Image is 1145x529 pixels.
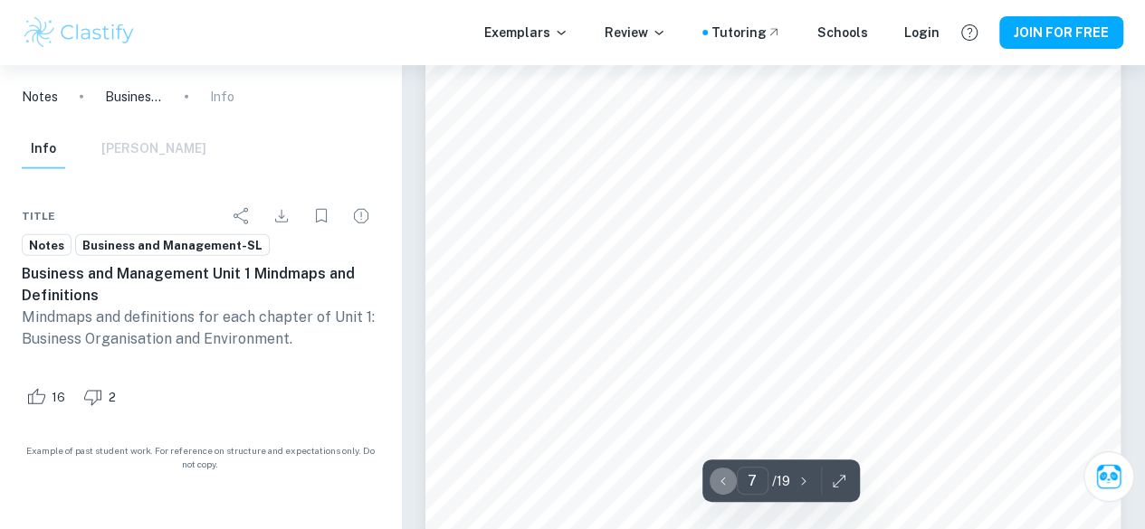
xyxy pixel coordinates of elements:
[263,198,300,234] div: Download
[23,237,71,255] span: Notes
[817,23,868,43] a: Schools
[210,87,234,107] p: Info
[105,87,163,107] p: Business and Management Unit 1 Mindmaps and Definitions
[22,383,75,411] div: Like
[303,198,339,234] div: Bookmark
[22,444,379,471] span: Example of past student work. For reference on structure and expectations only. Do not copy.
[224,198,260,234] div: Share
[343,198,379,234] div: Report issue
[711,23,781,43] a: Tutoring
[22,14,137,51] img: Clastify logo
[772,471,790,491] p: / 19
[22,208,55,224] span: Title
[99,389,126,407] span: 2
[75,234,270,257] a: Business and Management-SL
[22,234,72,257] a: Notes
[605,23,666,43] p: Review
[42,389,75,407] span: 16
[904,23,940,43] a: Login
[22,263,379,307] h6: Business and Management Unit 1 Mindmaps and Definitions
[79,383,126,411] div: Dislike
[22,307,379,350] p: Mindmaps and definitions for each chapter of Unit 1: Business Organisation and Environment.
[484,23,568,43] p: Exemplars
[1083,451,1134,502] button: Ask Clai
[76,237,269,255] span: Business and Management-SL
[22,87,58,107] a: Notes
[999,16,1123,49] button: JOIN FOR FREE
[22,129,65,169] button: Info
[954,17,985,48] button: Help and Feedback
